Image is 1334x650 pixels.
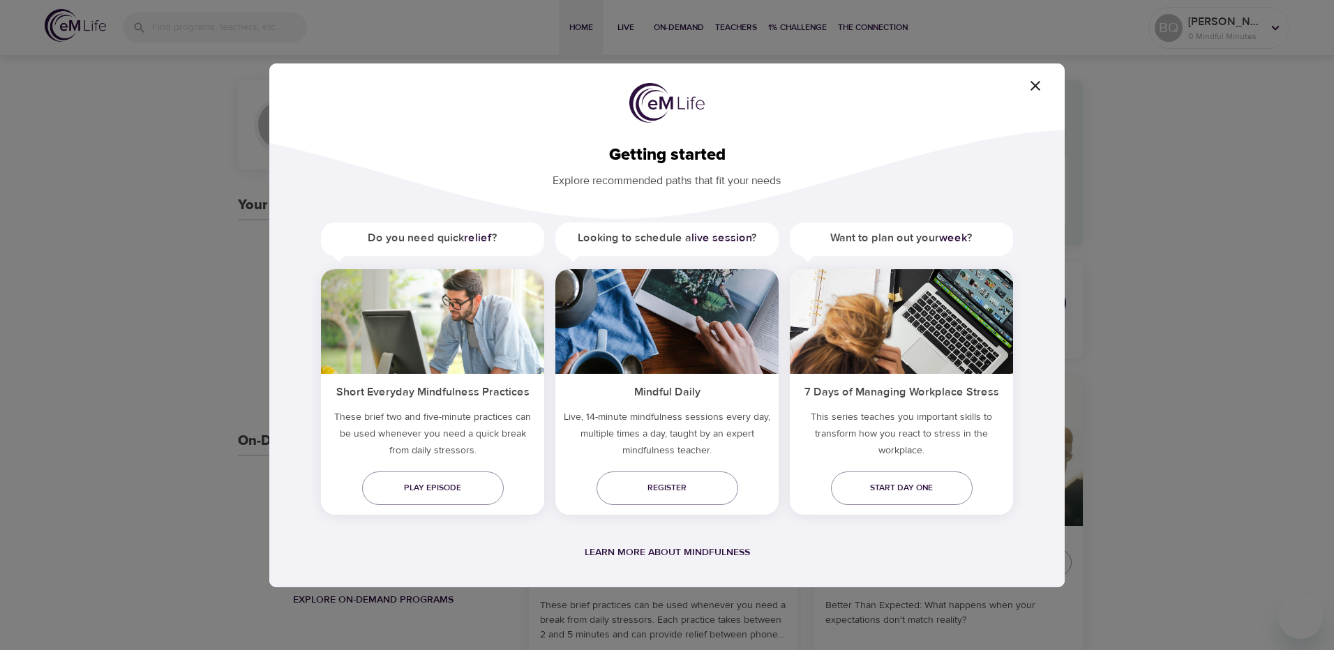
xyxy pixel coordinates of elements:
h5: Short Everyday Mindfulness Practices [321,374,544,408]
h2: Getting started [292,145,1042,165]
a: live session [691,231,751,245]
p: This series teaches you important skills to transform how you react to stress in the workplace. [790,409,1013,464]
a: Learn more about mindfulness [585,546,750,559]
img: ims [790,269,1013,374]
p: Live, 14-minute mindfulness sessions every day, multiple times a day, taught by an expert mindful... [555,409,779,464]
a: relief [464,231,492,245]
a: Register [597,471,738,505]
span: Play episode [373,481,493,495]
a: Play episode [362,471,504,505]
span: Register [608,481,727,495]
img: logo [629,83,705,123]
h5: Looking to schedule a ? [555,222,779,254]
h5: These brief two and five-minute practices can be used whenever you need a quick break from daily ... [321,409,544,464]
img: ims [321,269,544,374]
p: Explore recommended paths that fit your needs [292,165,1042,189]
h5: Do you need quick ? [321,222,544,254]
a: Start day one [831,471,973,505]
a: week [939,231,967,245]
h5: Want to plan out your ? [790,222,1013,254]
h5: Mindful Daily [555,374,779,408]
img: ims [555,269,779,374]
h5: 7 Days of Managing Workplace Stress [790,374,1013,408]
span: Start day one [842,481,961,495]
